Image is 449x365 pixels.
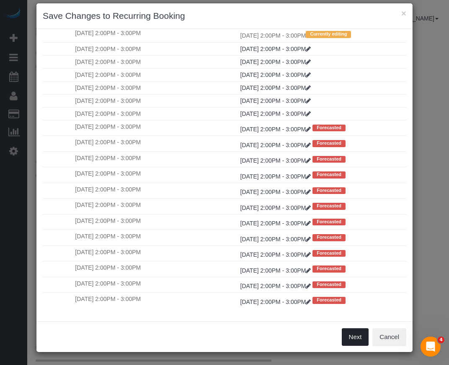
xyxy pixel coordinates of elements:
span: 4 [438,337,444,343]
td: [DATE] 2:00PM - 3:00PM [73,120,238,135]
a: [DATE] 2:00PM - 3:00PM [240,46,311,52]
td: [DATE] 2:00PM - 3:00PM [73,55,238,68]
td: [DATE] 2:00PM - 3:00PM [73,230,238,245]
td: [DATE] 2:00PM - 3:00PM [73,183,238,198]
td: [DATE] 2:00PM - 3:00PM [73,107,238,120]
span: Forecasted [312,297,346,304]
a: [DATE] 2:00PM - 3:00PM [240,204,313,211]
span: Forecasted [312,281,346,288]
span: Forecasted [312,219,346,225]
td: [DATE] 2:00PM - 3:00PM [73,245,238,261]
a: [DATE] 2:00PM - 3:00PM [240,299,313,305]
span: Forecasted [312,250,346,257]
a: [DATE] 2:00PM - 3:00PM [240,189,313,195]
iframe: Intercom live chat [421,337,441,357]
a: [DATE] 2:00PM - 3:00PM [240,220,313,227]
td: [DATE] 2:00PM - 3:00PM [73,151,238,167]
a: [DATE] 2:00PM - 3:00PM [240,59,311,65]
a: [DATE] 2:00PM - 3:00PM [240,84,311,91]
td: [DATE] 2:00PM - 3:00PM [73,167,238,183]
span: Forecasted [312,140,346,147]
span: Forecasted [312,234,346,241]
td: [DATE] 2:00PM - 3:00PM [73,293,238,308]
td: [DATE] 2:00PM - 3:00PM [73,27,238,42]
a: [DATE] 2:00PM - 3:00PM [240,142,313,148]
a: [DATE] 2:00PM - 3:00PM [240,126,313,133]
a: [DATE] 2:00PM - 3:00PM [240,267,313,274]
span: Forecasted [312,125,346,131]
td: [DATE] 2:00PM - 3:00PM [238,27,406,42]
span: Forecasted [312,171,346,178]
span: Forecasted [312,187,346,194]
td: [DATE] 2:00PM - 3:00PM [73,42,238,55]
button: Next [342,328,369,346]
button: Cancel [372,328,406,346]
h3: Save Changes to Recurring Booking [43,10,406,22]
td: [DATE] 2:00PM - 3:00PM [73,94,238,107]
a: [DATE] 2:00PM - 3:00PM [240,110,311,117]
a: [DATE] 2:00PM - 3:00PM [240,71,311,78]
a: [DATE] 2:00PM - 3:00PM [240,283,313,289]
td: [DATE] 2:00PM - 3:00PM [73,199,238,214]
td: [DATE] 2:00PM - 3:00PM [73,261,238,277]
button: × [401,9,406,18]
td: [DATE] 2:00PM - 3:00PM [73,136,238,151]
a: [DATE] 2:00PM - 3:00PM [240,97,311,104]
a: [DATE] 2:00PM - 3:00PM [240,236,313,242]
span: Forecasted [312,156,346,163]
td: [DATE] 2:00PM - 3:00PM [73,81,238,94]
td: [DATE] 2:00PM - 3:00PM [73,68,238,81]
a: [DATE] 2:00PM - 3:00PM [240,173,313,180]
td: [DATE] 2:00PM - 3:00PM [73,277,238,292]
a: [DATE] 2:00PM - 3:00PM [240,157,313,164]
a: [DATE] 2:00PM - 3:00PM [240,251,313,258]
span: Currently editing [306,31,351,38]
span: Forecasted [312,265,346,272]
span: Forecasted [312,203,346,209]
td: [DATE] 2:00PM - 3:00PM [73,214,238,230]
